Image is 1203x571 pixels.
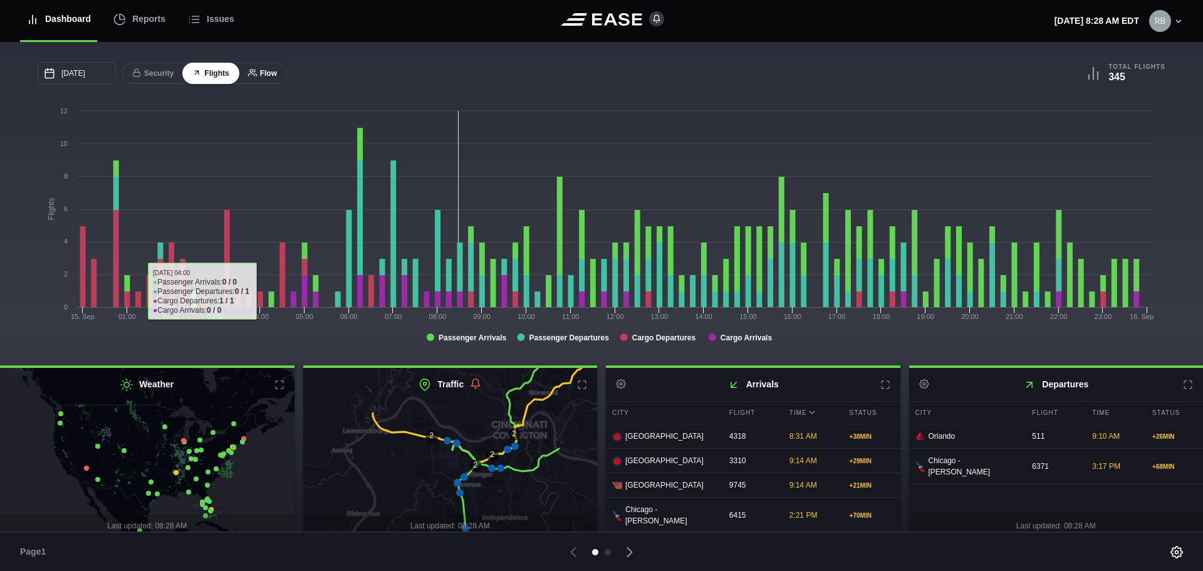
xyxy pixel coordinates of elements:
text: 01:00 [118,313,136,320]
span: [GEOGRAPHIC_DATA] [625,479,704,491]
text: 05:00 [296,313,313,320]
div: 9745 [723,473,780,497]
text: 09:00 [473,313,491,320]
text: 03:00 [207,313,224,320]
text: 02:00 [163,313,180,320]
div: + 29 MIN [850,456,894,466]
input: mm/dd/yyyy [38,62,116,85]
text: 22:00 [1050,313,1068,320]
text: 8 [64,172,68,180]
h2: Traffic [303,368,598,401]
div: 511 [1026,424,1083,448]
text: 2 [64,270,68,278]
div: 3310 [723,449,780,473]
p: [DATE] 8:28 AM EDT [1055,14,1139,28]
text: 17:00 [828,313,846,320]
b: Total Flights [1108,63,1165,71]
div: Time [1086,402,1143,424]
text: 18:00 [873,313,890,320]
text: 10 [60,140,68,147]
tspan: Flights [47,198,56,220]
div: 2 [469,459,482,472]
span: 8:31 AM [789,432,817,441]
div: 6371 [1026,454,1083,478]
text: 20:00 [961,313,979,320]
text: 16:00 [784,313,801,320]
div: + 38 MIN [850,432,894,441]
text: 6 [64,205,68,212]
text: 08:00 [429,313,447,320]
div: Last updated: 08:28 AM [303,514,598,538]
img: 17681c402efe6b85cf0aca6a72d98b2d [1149,10,1171,32]
text: 14:00 [695,313,712,320]
text: 12:00 [607,313,624,320]
text: 12 [60,107,68,115]
span: [GEOGRAPHIC_DATA] [625,431,704,442]
span: Chicago - [PERSON_NAME] [929,455,1017,478]
text: 04:00 [251,313,269,320]
text: 10:00 [518,313,535,320]
div: + 26 MIN [1152,432,1197,441]
tspan: Passenger Arrivals [439,333,507,342]
button: Security [122,63,184,85]
div: 6415 [723,503,780,527]
tspan: Cargo Departures [632,333,696,342]
text: 23:00 [1095,313,1112,320]
span: Orlando [929,431,956,442]
div: City [909,402,1023,424]
tspan: 15. Sep [71,313,95,320]
text: 13:00 [651,313,669,320]
div: 2 [425,430,438,443]
b: 345 [1108,71,1125,82]
span: 9:14 AM [789,456,817,465]
h2: Arrivals [606,368,900,401]
tspan: Passenger Departures [529,333,609,342]
div: Status [843,402,900,424]
div: Flight [1026,402,1083,424]
div: Status [1146,402,1203,424]
span: 3:17 PM [1092,462,1120,471]
span: 2:21 PM [789,511,818,520]
text: 0 [64,303,68,311]
text: 4 [64,238,68,245]
span: Chicago - [PERSON_NAME] [625,504,714,526]
text: 11:00 [562,313,580,320]
div: 2 [508,428,521,441]
text: 15:00 [739,313,757,320]
div: City [606,402,720,424]
span: Page 1 [20,545,51,558]
div: 4318 [723,424,780,448]
tspan: Cargo Arrivals [721,333,773,342]
div: Flight [723,402,780,424]
text: 07:00 [385,313,402,320]
div: + 70 MIN [850,511,894,520]
div: 2 [486,449,499,461]
span: 9:14 AM [789,481,817,490]
text: 06:00 [340,313,358,320]
tspan: 16. Sep [1130,313,1154,320]
button: Flow [238,63,287,85]
span: [GEOGRAPHIC_DATA] [625,455,704,466]
span: 9:10 AM [1092,432,1120,441]
div: + 68 MIN [1152,462,1197,471]
button: Flights [182,63,239,85]
text: 19:00 [917,313,934,320]
div: Time [783,402,840,424]
div: + 21 MIN [850,481,894,490]
text: 21:00 [1006,313,1023,320]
